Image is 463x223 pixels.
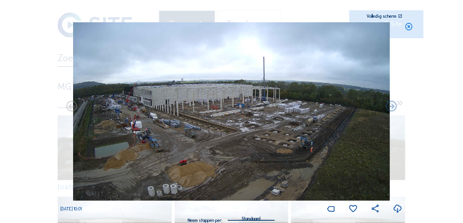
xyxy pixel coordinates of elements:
[65,100,78,114] i: Forward
[73,22,390,201] img: Image
[367,14,396,19] div: Volledig scherm
[188,218,223,223] div: Neem stappen per:
[61,206,82,212] span: [DATE] 10:01
[385,100,398,114] i: Back
[228,214,275,220] div: Standaard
